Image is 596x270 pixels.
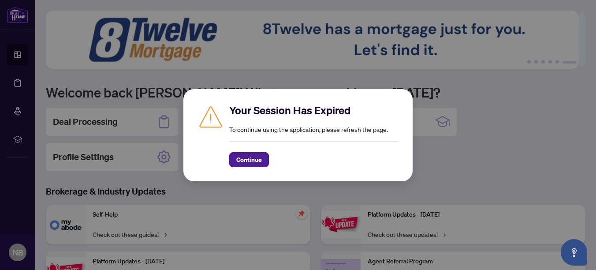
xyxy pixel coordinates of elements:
[229,103,399,117] h2: Your Session Has Expired
[197,103,224,130] img: Caution icon
[236,153,262,167] span: Continue
[561,239,587,266] button: Open asap
[229,103,399,167] div: To continue using the application, please refresh the page.
[229,152,269,167] button: Continue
